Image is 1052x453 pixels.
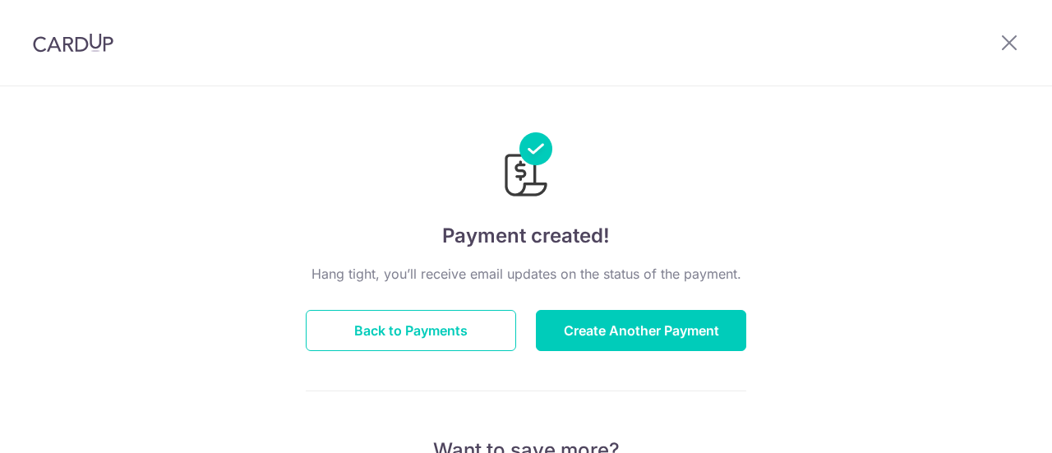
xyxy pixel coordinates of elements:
img: Payments [500,132,552,201]
button: Back to Payments [306,310,516,351]
button: Create Another Payment [536,310,746,351]
img: CardUp [33,33,113,53]
h4: Payment created! [306,221,746,251]
p: Hang tight, you’ll receive email updates on the status of the payment. [306,264,746,284]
